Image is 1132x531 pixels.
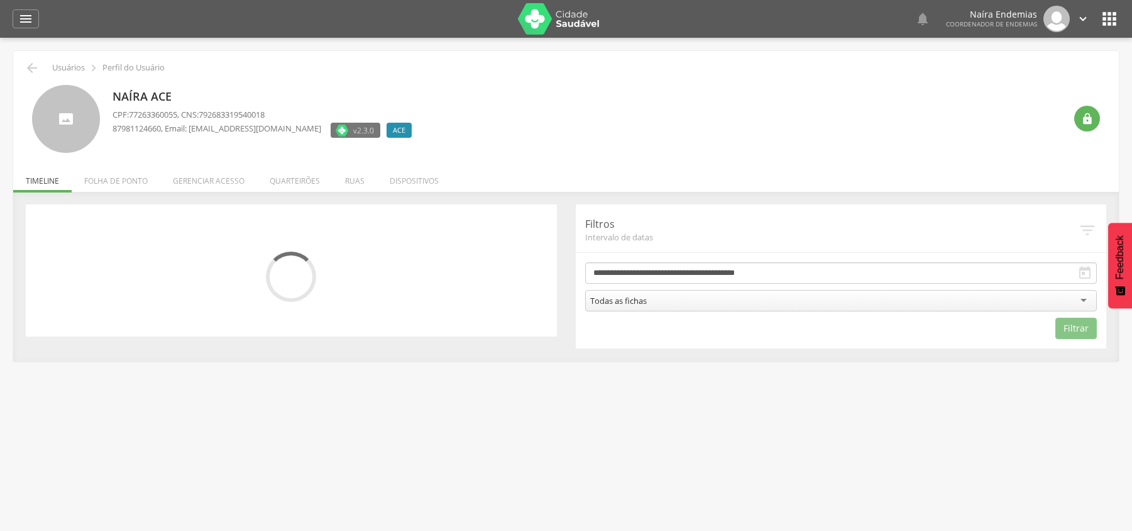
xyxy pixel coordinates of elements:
a:  [915,6,930,32]
li: Gerenciar acesso [160,163,257,193]
p: Naíra Endemias [946,10,1037,19]
div: Todas as fichas [590,295,647,306]
li: Quarteirões [257,163,332,193]
span: Feedback [1114,235,1126,279]
span: Intervalo de datas [585,232,1079,243]
li: Folha de ponto [72,163,160,193]
li: Dispositivos [377,163,451,193]
span: Coordenador de Endemias [946,20,1037,28]
p: CPF: , CNS: [113,109,418,121]
p: Naíra Ace [113,89,418,105]
span: 77263360055 [129,109,177,120]
button: Feedback - Mostrar pesquisa [1108,223,1132,308]
i:  [18,11,33,26]
p: Usuários [52,63,85,73]
span: v2.3.0 [353,124,374,137]
div: Resetar senha [1074,106,1100,131]
p: , Email: [EMAIL_ADDRESS][DOMAIN_NAME] [113,123,321,135]
i:  [1078,221,1097,240]
span: 87981124660 [113,123,161,134]
p: Filtros [585,217,1079,232]
i:  [87,61,101,75]
i:  [1076,12,1090,26]
i:  [1077,265,1092,281]
p: Perfil do Usuário [102,63,165,73]
i:  [1099,9,1119,29]
a:  [1076,6,1090,32]
i:  [1081,113,1094,125]
label: Versão do aplicativo [331,123,380,138]
span: ACE [393,125,405,135]
button: Filtrar [1055,318,1097,339]
li: Ruas [332,163,377,193]
i:  [915,11,930,26]
span: 792683319540018 [199,109,265,120]
i: Voltar [25,60,40,75]
a:  [13,9,39,28]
